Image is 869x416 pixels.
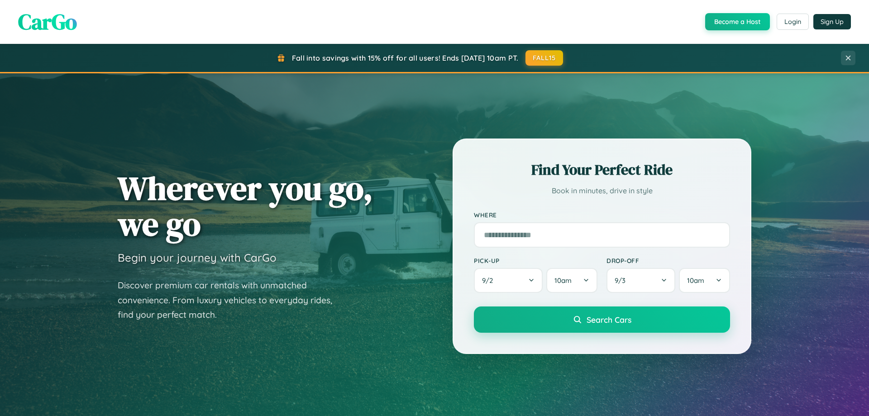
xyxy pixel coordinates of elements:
[474,184,730,197] p: Book in minutes, drive in style
[606,257,730,264] label: Drop-off
[554,276,572,285] span: 10am
[525,50,563,66] button: FALL15
[546,268,597,293] button: 10am
[474,160,730,180] h2: Find Your Perfect Ride
[474,306,730,333] button: Search Cars
[606,268,675,293] button: 9/3
[587,315,631,325] span: Search Cars
[615,276,630,285] span: 9 / 3
[679,268,730,293] button: 10am
[474,268,543,293] button: 9/2
[118,251,277,264] h3: Begin your journey with CarGo
[118,170,373,242] h1: Wherever you go, we go
[705,13,770,30] button: Become a Host
[18,7,77,37] span: CarGo
[118,278,344,322] p: Discover premium car rentals with unmatched convenience. From luxury vehicles to everyday rides, ...
[687,276,704,285] span: 10am
[813,14,851,29] button: Sign Up
[292,53,519,62] span: Fall into savings with 15% off for all users! Ends [DATE] 10am PT.
[777,14,809,30] button: Login
[482,276,497,285] span: 9 / 2
[474,257,597,264] label: Pick-up
[474,211,730,219] label: Where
